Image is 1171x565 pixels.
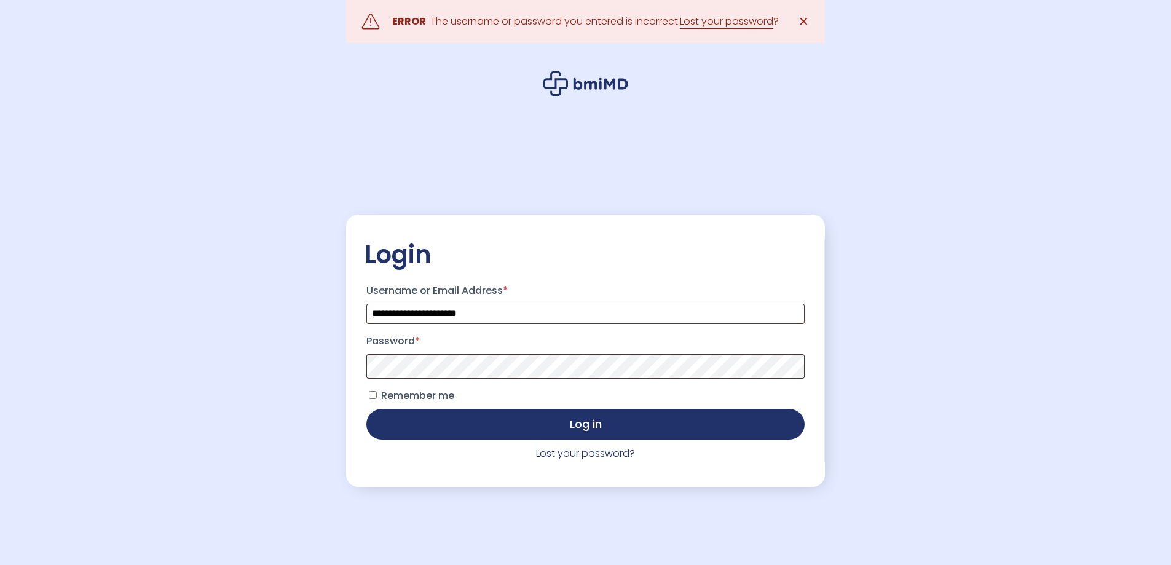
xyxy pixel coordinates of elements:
a: ✕ [791,9,816,34]
div: : The username or password you entered is incorrect. ? [392,13,779,30]
a: Lost your password [680,14,773,29]
label: Username or Email Address [366,281,805,301]
input: Remember me [369,391,377,399]
strong: ERROR [392,14,426,28]
button: Log in [366,409,805,440]
a: Lost your password? [536,446,635,460]
h2: Login [365,239,806,270]
span: Remember me [381,389,454,403]
label: Password [366,331,805,351]
span: ✕ [798,13,809,30]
